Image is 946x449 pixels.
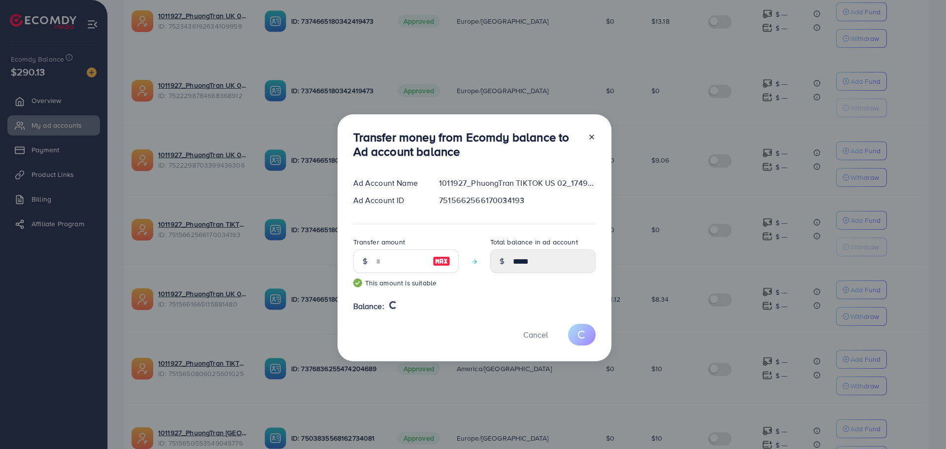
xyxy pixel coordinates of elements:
span: Cancel [523,329,548,340]
div: Ad Account Name [345,177,432,189]
div: Ad Account ID [345,195,432,206]
div: 7515662566170034193 [431,195,603,206]
div: 1011927_PhuongTran TIKTOK US 02_1749876563912 [431,177,603,189]
label: Transfer amount [353,237,405,247]
iframe: Chat [904,405,939,442]
img: image [433,255,450,267]
h3: Transfer money from Ecomdy balance to Ad account balance [353,130,580,159]
small: This amount is suitable [353,278,459,288]
button: Cancel [511,324,560,345]
img: guide [353,278,362,287]
span: Balance: [353,301,384,312]
label: Total balance in ad account [490,237,578,247]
